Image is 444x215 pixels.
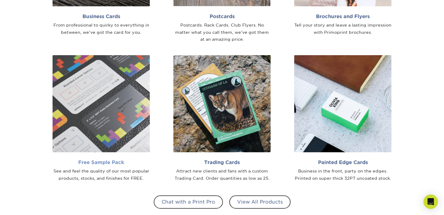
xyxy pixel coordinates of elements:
img: Sample Pack [53,55,150,152]
a: Free Sample Pack See and feel the quality of our most popular products, stocks, and finishes for ... [45,55,157,182]
div: Open Intercom Messenger [423,194,438,209]
div: Business in the front, party on the edges. Printed on super thick 32PT uncoated stock. [294,168,391,182]
div: From professional to quirky to everything in between, we've got the card for you. [53,22,150,36]
div: Attract new clients and fans with a custom Trading Card. Order quantities as low as 25. [173,168,271,182]
h2: Free Sample Pack [53,160,150,165]
h2: Painted Edge Cards [294,160,391,165]
div: Postcards. Rack Cards. Club Flyers. No matter what you call them, we've got them at an amazing pr... [173,22,271,43]
div: See and feel the quality of our most popular products, stocks, and finishes for FREE. [53,168,150,182]
div: Tell your story and leave a lasting impression with Primoprint brochures. [294,22,391,36]
h2: Trading Cards [173,160,271,165]
a: View All Products [229,195,291,209]
h2: Postcards [173,14,271,19]
iframe: Google Customer Reviews [2,197,51,213]
a: Trading Cards Attract new clients and fans with a custom Trading Card. Order quantities as low as... [166,55,278,182]
img: Trading Cards [173,55,271,152]
h2: Brochures and Flyers [294,14,391,19]
img: Painted Edge Cards [294,55,391,152]
h2: Business Cards [53,14,150,19]
a: Painted Edge Cards Business in the front, party on the edges. Printed on super thick 32PT uncoate... [287,55,399,182]
a: Chat with a Print Pro [154,195,223,209]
